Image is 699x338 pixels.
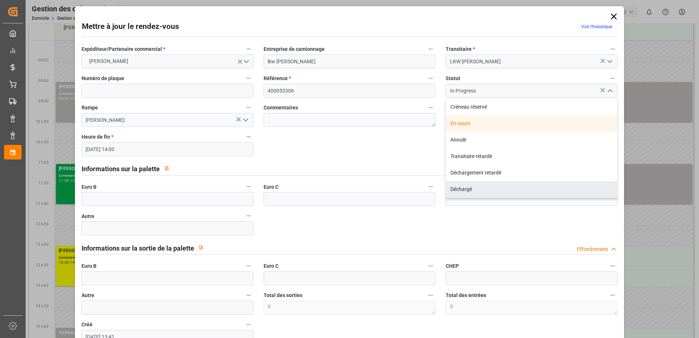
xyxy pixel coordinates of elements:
font: Euro B [82,263,97,269]
button: Euro B [244,182,253,191]
h2: Informations sur la sortie de la palette [82,243,194,253]
button: Euro C [426,261,435,271]
font: Créé [82,322,92,327]
font: Numéro de plaque [82,75,124,81]
font: Euro C [264,263,279,269]
button: Transitaire * [608,44,617,54]
font: Heure de fin [82,134,110,140]
button: CHEP [608,261,617,271]
button: Expéditeur/Partenaire commercial * [244,44,253,54]
font: Autre [82,213,94,219]
button: Heure de fin * [244,132,253,142]
input: JJ-MM-AAAA HH :MM [82,142,253,156]
font: Statut [446,75,460,81]
font: Euro C [264,184,279,190]
h2: Mettre à jour le rendez-vous [82,21,179,33]
button: Numéro de plaque [244,74,253,83]
div: Déchargement retardé [446,165,617,181]
button: Ouvrir le menu [239,114,250,126]
input: Type à rechercher/sélectionner [82,113,253,127]
button: Autre [244,290,253,300]
font: Autre [82,292,94,298]
font: Total des entrées [446,292,486,298]
input: Type à rechercher/sélectionner [446,84,617,98]
button: Euro C [426,182,435,191]
div: Transitaire retardé [446,148,617,165]
textarea: 0 [446,301,617,315]
button: Total des sorties [426,290,435,300]
font: Entreprise de camionnage [264,46,325,52]
font: Total des sorties [264,292,302,298]
font: Euro B [82,184,97,190]
button: Euro B [244,261,253,271]
button: Créé [244,320,253,329]
button: Commentaires [426,103,435,112]
button: Fermer le menu [604,85,615,97]
button: Total des entrées [608,290,617,300]
font: Rampe [82,105,98,110]
button: Autre [244,211,253,221]
h2: Informations sur la palette [82,164,160,174]
span: [PERSON_NAME] [86,57,132,65]
div: Créneau réservé [446,99,617,115]
textarea: 0 [264,301,435,315]
button: Référence * [426,74,435,83]
a: Voir l’historique [581,24,612,29]
font: Référence [264,75,288,81]
button: View description [160,161,174,175]
button: View description [194,240,208,254]
button: Ouvrir le menu [82,55,253,68]
div: En cours [446,115,617,132]
font: Commentaires [264,105,298,110]
button: Entreprise de camionnage [426,44,435,54]
div: Déchargé [446,181,617,198]
font: Transitaire [446,46,472,52]
div: Effondrement [577,245,608,253]
button: Ouvrir le menu [604,56,615,67]
button: Rampe [244,103,253,112]
font: CHEP [446,263,459,269]
font: Expéditeur/Partenaire commercial [82,46,162,52]
div: Annulé [446,132,617,148]
button: Statut [608,74,617,83]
